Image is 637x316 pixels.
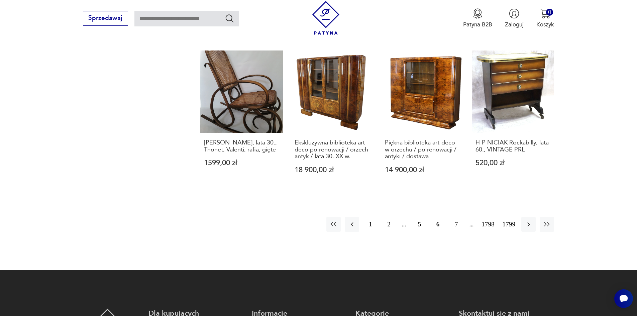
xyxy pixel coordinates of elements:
[412,217,427,231] button: 5
[381,50,464,189] a: Piękna biblioteka art-deco w orzechu / po renowacji / antyki / dostawaPiękna biblioteka art-deco ...
[536,21,554,28] p: Koszyk
[83,16,128,21] a: Sprzedawaj
[291,50,374,189] a: Ekskluzywna biblioteka art-deco po renowacji / orzech antyk / lata 30. XX w.Ekskluzywna bibliotek...
[449,217,463,231] button: 7
[204,139,279,153] h3: [PERSON_NAME], lata 30., Thonet, Valenti, rafia, gięte
[509,8,519,19] img: Ikonka użytkownika
[382,217,396,231] button: 2
[295,139,370,160] h3: Ekskluzywna biblioteka art-deco po renowacji / orzech antyk / lata 30. XX w.
[309,1,343,35] img: Patyna - sklep z meblami i dekoracjami vintage
[472,8,483,19] img: Ikona medalu
[200,50,283,189] a: fotel bujany, lata 30., Thonet, Valenti, rafia, gięte[PERSON_NAME], lata 30., Thonet, Valenti, ra...
[431,217,445,231] button: 6
[83,11,128,26] button: Sprzedawaj
[480,217,496,231] button: 1798
[501,217,517,231] button: 1799
[463,8,492,28] button: Patyna B2B
[295,167,370,174] p: 18 900,00 zł
[463,8,492,28] a: Ikona medaluPatyna B2B
[540,8,550,19] img: Ikona koszyka
[505,8,524,28] button: Zaloguj
[505,21,524,28] p: Zaloguj
[463,21,492,28] p: Patyna B2B
[385,139,460,160] h3: Piękna biblioteka art-deco w orzechu / po renowacji / antyki / dostawa
[472,50,554,189] a: H-P NICIAK Rockabilly, lata 60., VINTAGE PRLH-P NICIAK Rockabilly, lata 60., VINTAGE PRL520,00 zł
[546,9,553,16] div: 0
[363,217,378,231] button: 1
[614,289,633,308] iframe: Smartsupp widget button
[475,139,551,153] h3: H-P NICIAK Rockabilly, lata 60., VINTAGE PRL
[385,167,460,174] p: 14 900,00 zł
[536,8,554,28] button: 0Koszyk
[475,160,551,167] p: 520,00 zł
[225,13,234,23] button: Szukaj
[204,160,279,167] p: 1599,00 zł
